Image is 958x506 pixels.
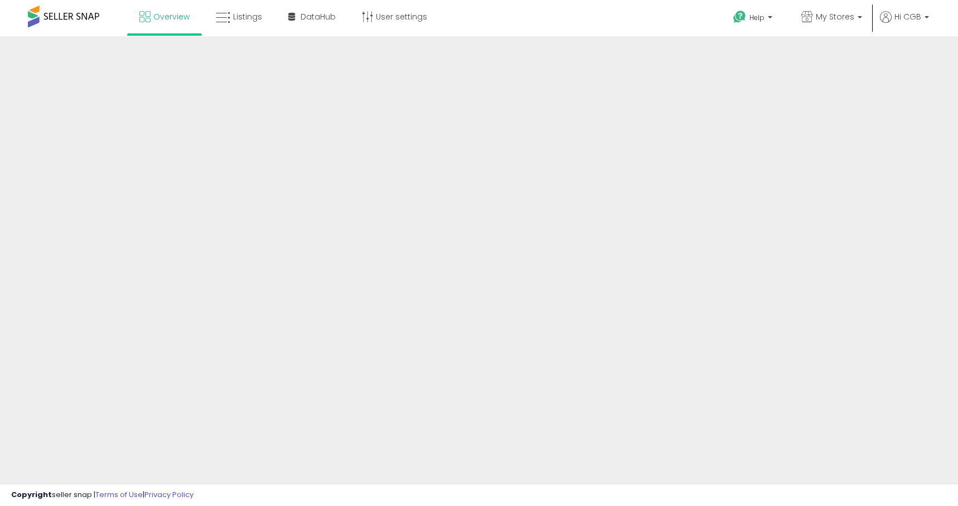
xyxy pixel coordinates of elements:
span: Help [749,13,765,22]
strong: Copyright [11,489,52,500]
span: My Stores [816,11,854,22]
a: Hi CGB [880,11,929,36]
span: DataHub [301,11,336,22]
a: Help [724,2,783,36]
a: Privacy Policy [144,489,193,500]
i: Get Help [733,10,747,24]
a: Terms of Use [95,489,143,500]
span: Overview [153,11,190,22]
span: Hi CGB [894,11,921,22]
div: seller snap | | [11,490,193,500]
span: Listings [233,11,262,22]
